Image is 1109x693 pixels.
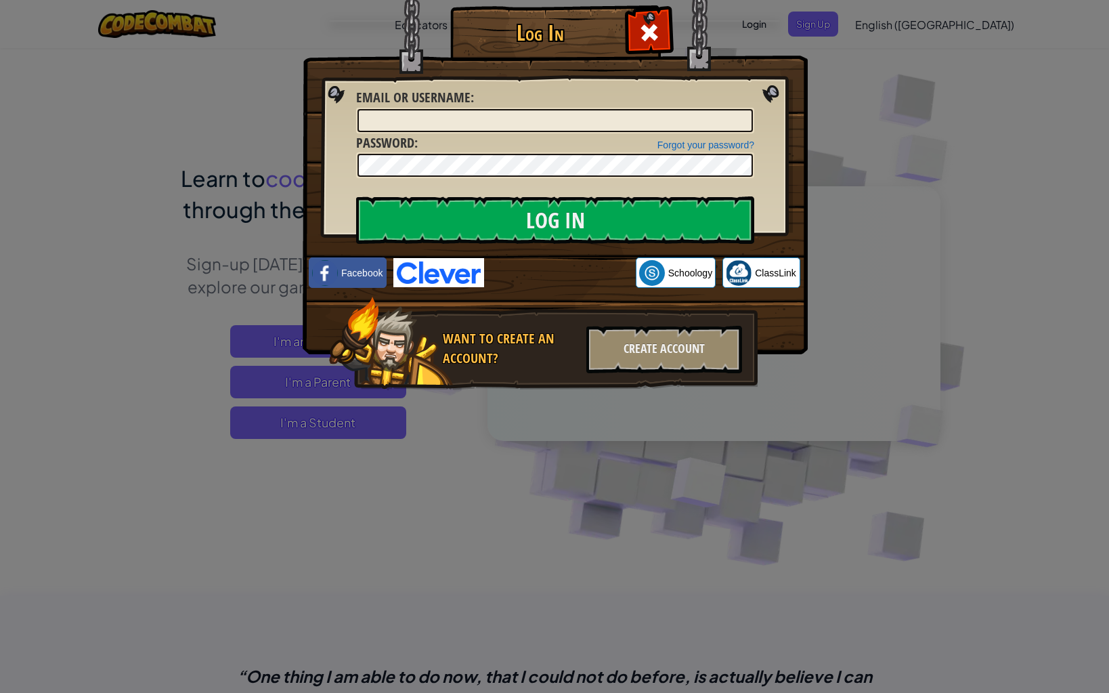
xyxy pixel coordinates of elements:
div: Want to create an account? [443,329,578,368]
iframe: Sign in with Google Button [484,258,636,288]
div: Create Account [586,326,742,373]
img: classlink-logo-small.png [726,260,752,286]
span: Email or Username [356,88,471,106]
span: Password [356,133,414,152]
label: : [356,133,418,153]
h1: Log In [454,21,626,45]
span: Schoology [668,266,712,280]
a: Forgot your password? [657,140,754,150]
img: schoology.png [639,260,665,286]
span: ClassLink [755,266,796,280]
label: : [356,88,474,108]
span: Facebook [341,266,383,280]
img: facebook_small.png [312,260,338,286]
img: clever-logo-blue.png [393,258,484,287]
input: Log In [356,196,754,244]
